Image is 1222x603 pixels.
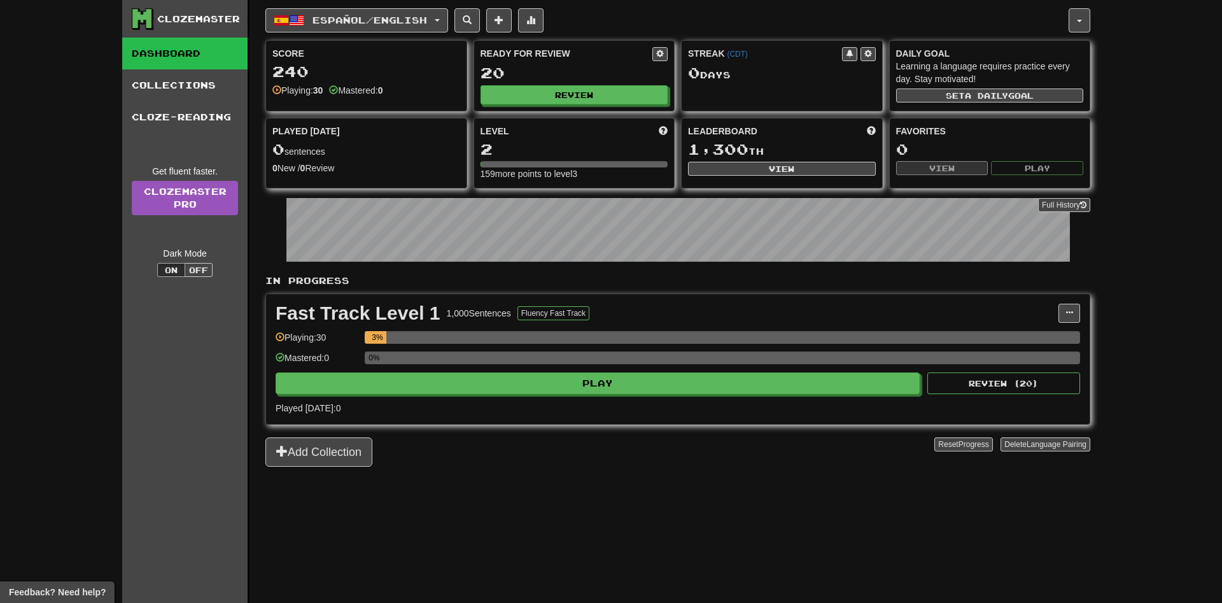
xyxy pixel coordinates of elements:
button: View [688,162,876,176]
span: Played [DATE] [272,125,340,138]
span: Level [481,125,509,138]
button: Play [276,372,920,394]
a: Collections [122,69,248,101]
span: Score more points to level up [659,125,668,138]
div: Day s [688,65,876,82]
div: New / Review [272,162,460,174]
button: Add Collection [265,437,372,467]
button: Off [185,263,213,277]
button: More stats [518,8,544,32]
strong: 0 [300,163,305,173]
div: Streak [688,47,842,60]
button: Review [481,85,668,104]
div: Favorites [896,125,1084,138]
button: On [157,263,185,277]
button: Review (20) [927,372,1080,394]
strong: 0 [378,85,383,96]
div: Clozemaster [157,13,240,25]
a: (CDT) [727,50,747,59]
span: This week in points, UTC [867,125,876,138]
div: Dark Mode [132,247,238,260]
a: Dashboard [122,38,248,69]
div: Daily Goal [896,47,1084,60]
span: Español / English [313,15,427,25]
p: In Progress [265,274,1090,287]
span: Played [DATE]: 0 [276,403,341,413]
div: Get fluent faster. [132,165,238,178]
strong: 30 [313,85,323,96]
div: Mastered: 0 [276,351,358,372]
button: Seta dailygoal [896,89,1084,103]
span: 0 [272,140,284,158]
div: 1,000 Sentences [447,307,511,320]
span: Open feedback widget [9,586,106,599]
a: Cloze-Reading [122,101,248,133]
button: Full History [1038,198,1090,212]
div: 159 more points to level 3 [481,167,668,180]
button: View [896,161,988,175]
div: Playing: 30 [276,331,358,352]
button: ResetProgress [934,437,992,451]
span: Language Pairing [1027,440,1086,449]
button: Fluency Fast Track [517,306,589,320]
button: Español/English [265,8,448,32]
div: Ready for Review [481,47,653,60]
a: ClozemasterPro [132,181,238,215]
div: Fast Track Level 1 [276,304,440,323]
span: a daily [965,91,1008,100]
div: Playing: [272,84,323,97]
span: Progress [959,440,989,449]
button: Search sentences [454,8,480,32]
div: 3% [369,331,386,344]
div: th [688,141,876,158]
div: 240 [272,64,460,80]
button: Add sentence to collection [486,8,512,32]
div: Mastered: [329,84,383,97]
button: DeleteLanguage Pairing [1001,437,1090,451]
div: Learning a language requires practice every day. Stay motivated! [896,60,1084,85]
strong: 0 [272,163,277,173]
div: 0 [896,141,1084,157]
span: 1,300 [688,140,748,158]
div: Score [272,47,460,60]
div: 20 [481,65,668,81]
div: sentences [272,141,460,158]
button: Play [991,161,1083,175]
div: 2 [481,141,668,157]
span: Leaderboard [688,125,757,138]
span: 0 [688,64,700,82]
